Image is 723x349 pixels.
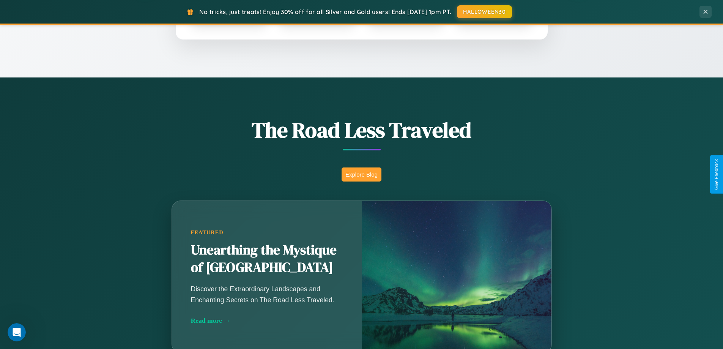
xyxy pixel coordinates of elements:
div: Give Feedback [714,159,719,190]
div: Read more → [191,317,343,325]
h1: The Road Less Traveled [134,115,589,145]
div: Featured [191,229,343,236]
iframe: Intercom live chat [8,323,26,341]
p: Discover the Extraordinary Landscapes and Enchanting Secrets on The Road Less Traveled. [191,284,343,305]
h2: Unearthing the Mystique of [GEOGRAPHIC_DATA] [191,242,343,276]
span: No tricks, just treats! Enjoy 30% off for all Silver and Gold users! Ends [DATE] 1pm PT. [199,8,451,16]
button: HALLOWEEN30 [457,5,512,18]
button: Explore Blog [342,167,381,182]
